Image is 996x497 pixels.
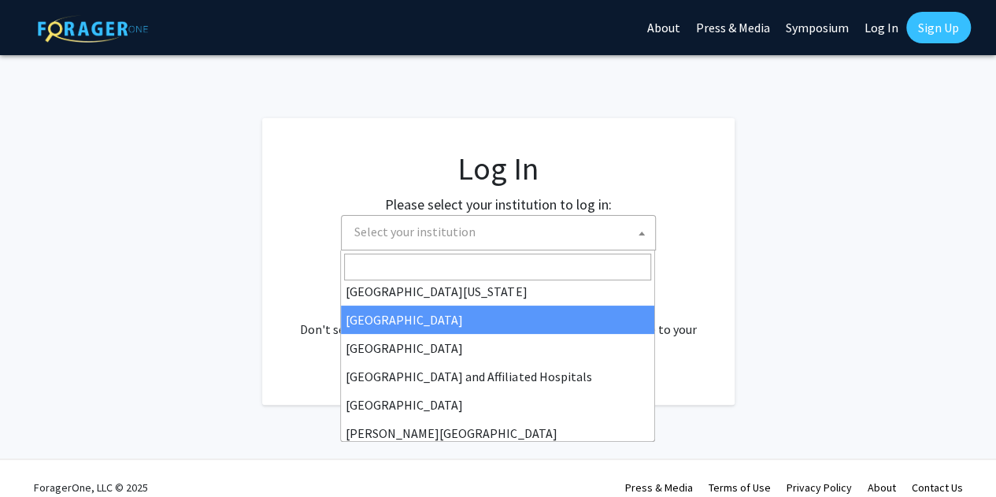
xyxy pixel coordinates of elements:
[341,334,654,362] li: [GEOGRAPHIC_DATA]
[294,282,703,358] div: No account? . Don't see your institution? about bringing ForagerOne to your institution.
[341,215,656,250] span: Select your institution
[38,15,148,43] img: ForagerOne Logo
[341,391,654,419] li: [GEOGRAPHIC_DATA]
[294,150,703,187] h1: Log In
[868,480,896,495] a: About
[625,480,693,495] a: Press & Media
[709,480,771,495] a: Terms of Use
[341,362,654,391] li: [GEOGRAPHIC_DATA] and Affiliated Hospitals
[12,426,67,485] iframe: Chat
[787,480,852,495] a: Privacy Policy
[348,216,655,248] span: Select your institution
[906,12,971,43] a: Sign Up
[385,194,612,215] label: Please select your institution to log in:
[341,419,654,466] li: [PERSON_NAME][GEOGRAPHIC_DATA][PERSON_NAME]
[344,254,651,280] input: Search
[912,480,963,495] a: Contact Us
[341,306,654,334] li: [GEOGRAPHIC_DATA]
[341,277,654,306] li: [GEOGRAPHIC_DATA][US_STATE]
[354,224,476,239] span: Select your institution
